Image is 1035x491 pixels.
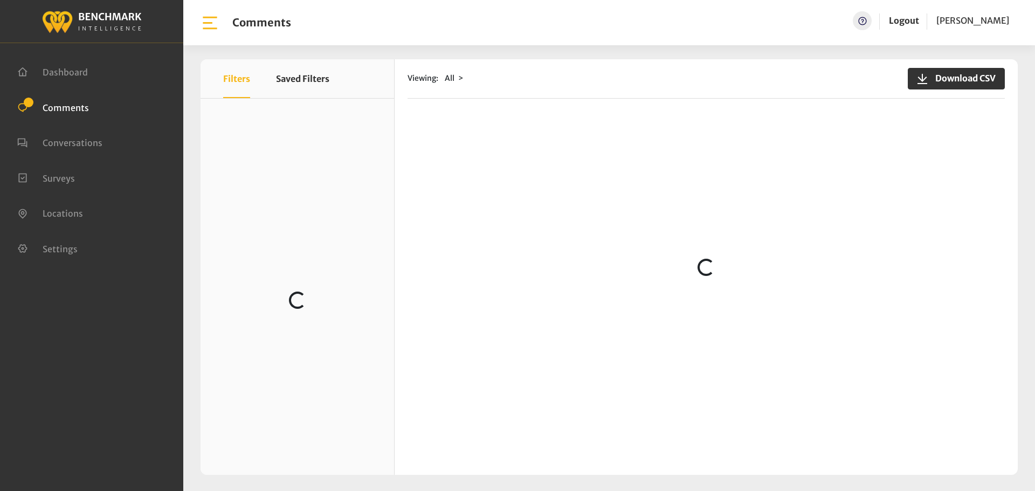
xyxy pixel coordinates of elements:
button: Saved Filters [276,59,329,98]
span: Locations [43,208,83,219]
span: [PERSON_NAME] [936,15,1009,26]
a: [PERSON_NAME] [936,11,1009,30]
span: Viewing: [408,73,438,84]
button: Download CSV [908,68,1005,89]
span: Comments [43,102,89,113]
span: Settings [43,243,78,254]
span: All [445,73,454,83]
h1: Comments [232,16,291,29]
a: Conversations [17,136,102,147]
span: Dashboard [43,67,88,78]
a: Logout [889,11,919,30]
button: Filters [223,59,250,98]
span: Conversations [43,137,102,148]
a: Comments [17,101,89,112]
a: Dashboard [17,66,88,77]
a: Settings [17,243,78,253]
img: benchmark [42,8,142,34]
a: Surveys [17,172,75,183]
a: Logout [889,15,919,26]
a: Locations [17,207,83,218]
img: bar [201,13,219,32]
span: Download CSV [929,72,996,85]
span: Surveys [43,172,75,183]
